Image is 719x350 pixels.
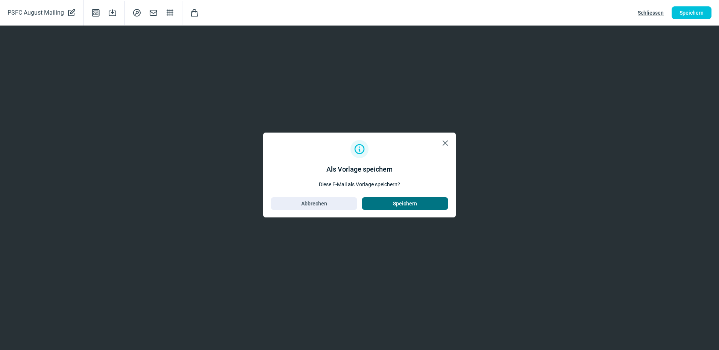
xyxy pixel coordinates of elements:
[362,197,448,210] button: Speichern
[301,198,327,210] span: Abbrechen
[638,7,664,19] span: Schliessen
[326,164,393,175] div: Als Vorlage speichern
[630,6,672,19] button: Schliessen
[319,181,400,188] div: Diese E-Mail als Vorlage speichern?
[8,8,64,18] span: PSFC August Mailing
[672,6,711,19] button: Speichern
[393,198,417,210] span: Speichern
[271,197,357,210] button: Abbrechen
[680,7,704,19] span: Speichern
